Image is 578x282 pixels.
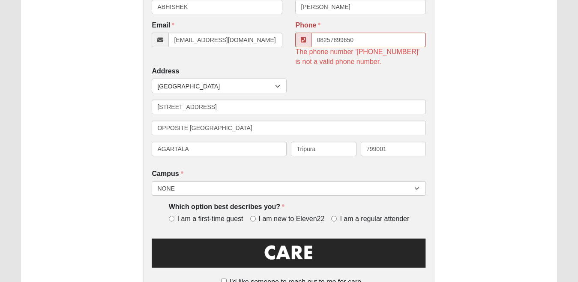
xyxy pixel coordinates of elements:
[340,214,409,224] span: I am a regular attender
[295,21,320,30] label: Phone
[152,169,183,179] label: Campus
[177,214,243,224] span: I am a first-time guest
[152,237,426,275] img: Care.png
[157,79,275,94] span: [GEOGRAPHIC_DATA]
[152,67,179,76] label: Address
[169,202,285,212] label: Which option best describes you?
[250,216,256,221] input: I am new to Eleven22
[295,47,426,67] span: The phone number '[PHONE_NUMBER]' is not a valid phone number.
[152,142,287,156] input: Locality
[361,142,426,156] input: City - Postal Code
[291,142,356,156] input: State
[152,100,426,114] input: Address Line 1
[152,121,426,135] input: Address Line 2
[169,216,174,221] input: I am a first-time guest
[259,214,325,224] span: I am new to Eleven22
[331,216,337,221] input: I am a regular attender
[152,21,174,30] label: Email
